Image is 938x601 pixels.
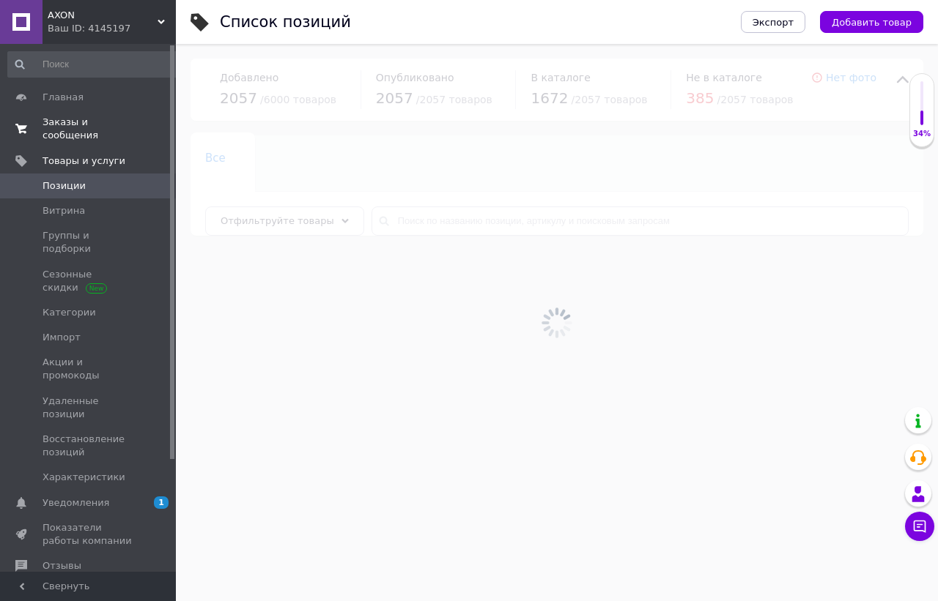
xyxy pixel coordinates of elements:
span: Товары и услуги [43,154,125,168]
div: Ваш ID: 4145197 [48,22,176,35]
span: Главная [43,91,84,104]
span: Характеристики [43,471,125,484]
span: Экспорт [753,17,794,28]
span: 1 [154,496,169,509]
span: Акции и промокоды [43,356,136,382]
input: Поиск [7,51,181,78]
span: AXON [48,9,158,22]
span: Показатели работы компании [43,521,136,548]
span: Позиции [43,179,86,193]
span: Добавить товар [832,17,912,28]
button: Чат с покупателем [905,512,934,541]
button: Добавить товар [820,11,923,33]
span: Сезонные скидки [43,268,136,294]
span: Отзывы [43,559,81,572]
span: Импорт [43,331,81,344]
span: Удаленные позиции [43,395,136,421]
button: Экспорт [741,11,805,33]
span: Уведомления [43,496,109,509]
span: Восстановление позиций [43,433,136,459]
span: Витрина [43,204,85,217]
span: Заказы и сообщения [43,116,136,142]
div: 34% [910,129,934,139]
span: Категории [43,306,96,319]
span: Группы и подборки [43,229,136,255]
div: Список позиций [220,15,351,30]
